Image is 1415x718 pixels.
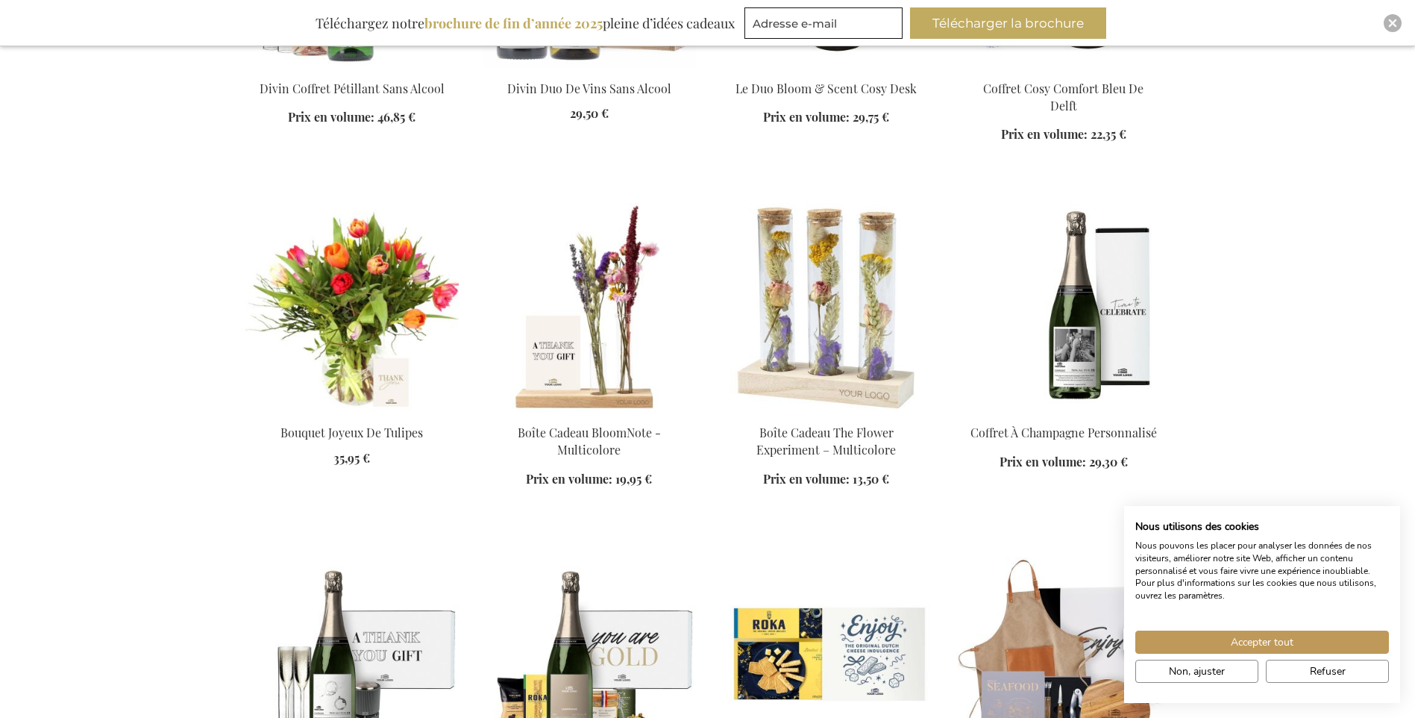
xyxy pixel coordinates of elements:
form: marketing offers and promotions [744,7,907,43]
span: Prix en volume: [1001,126,1088,142]
img: BloomNote Gift Box - Multicolor [483,203,696,412]
span: Refuser [1310,664,1346,679]
a: Delft's Cosy Comfort Gift Set [957,62,1170,76]
div: Close [1384,14,1402,32]
span: Accepter tout [1231,634,1293,650]
a: The Flower Experiment Gift Box - Multi [720,406,933,420]
span: Prix en volume: [763,471,850,487]
a: Prix en volume: 19,95 € [526,471,652,488]
input: Adresse e-mail [744,7,903,39]
span: 29,75 € [853,109,889,125]
button: Ajustez les préférences de cookie [1135,660,1258,683]
a: Prix en volume: 46,85 € [288,109,415,126]
b: brochure de fin d’année 2025 [424,14,603,32]
a: Boîte Cadeau BloomNote - Multicolore [518,425,661,458]
span: Prix en volume: [526,471,612,487]
span: 29,50 € [570,105,609,121]
span: Prix en volume: [763,109,850,125]
button: Accepter tous les cookies [1135,631,1389,654]
a: Prix en volume: 29,30 € [1000,454,1128,471]
img: Coffret À Champagne Personnalisé [957,203,1170,412]
img: The Flower Experiment Gift Box - Multi [720,203,933,412]
img: Close [1388,19,1397,28]
a: Divin Duo De Vins Sans Alcool [507,81,671,96]
a: Le Duo Bloom & Scent Cosy Desk [735,81,917,96]
span: 35,95 € [333,450,370,466]
span: Prix en volume: [288,109,374,125]
a: Cheerful Tulip Flower Bouquet [245,406,459,420]
span: Prix en volume: [1000,454,1086,469]
a: Prix en volume: 29,75 € [763,109,889,126]
a: Prix en volume: 13,50 € [763,471,889,488]
img: Cheerful Tulip Flower Bouquet [245,203,459,412]
a: BloomNote Gift Box - Multicolor [483,406,696,420]
a: Divin Coffret Pétillant Sans Alcool [260,81,445,96]
a: Coffret À Champagne Personnalisé [970,425,1157,440]
a: Divin Non-Alcoholic Wine Duo [483,62,696,76]
a: The Bloom & Scent Cosy Desk Duo [720,62,933,76]
h2: Nous utilisons des cookies [1135,520,1389,534]
span: 29,30 € [1089,454,1128,469]
span: Non, ajuster [1169,664,1225,679]
a: Coffret À Champagne Personnalisé [957,406,1170,420]
span: 13,50 € [853,471,889,487]
a: Bouquet Joyeux De Tulipes [280,425,423,440]
a: Coffret Cosy Comfort Bleu De Delft [983,81,1143,113]
button: Refuser tous les cookies [1266,660,1389,683]
p: Nous pouvons les placer pour analyser les données de nos visiteurs, améliorer notre site Web, aff... [1135,540,1389,602]
span: 22,35 € [1091,126,1126,142]
a: Divin Non-Alcoholic Sparkling Set [245,62,459,76]
a: Prix en volume: 22,35 € [1001,126,1126,143]
div: Téléchargez notre pleine d’idées cadeaux [309,7,741,39]
span: 46,85 € [377,109,415,125]
button: Télécharger la brochure [910,7,1106,39]
span: 19,95 € [615,471,652,487]
a: Boîte Cadeau The Flower Experiment – Multicolore [756,425,896,458]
